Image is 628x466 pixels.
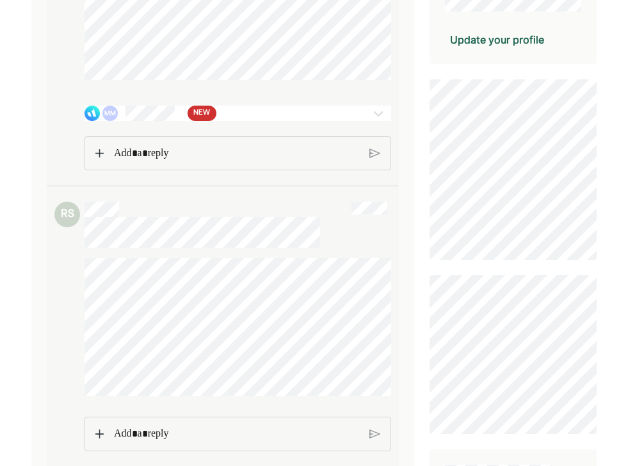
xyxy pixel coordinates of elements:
div: RS [54,202,80,227]
span: NEW [193,107,210,120]
div: Update your profile [450,32,544,47]
div: Rich Text Editor. Editing area: main [107,417,366,451]
div: Rich Text Editor. Editing area: main [107,137,366,170]
div: MM [102,106,118,121]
